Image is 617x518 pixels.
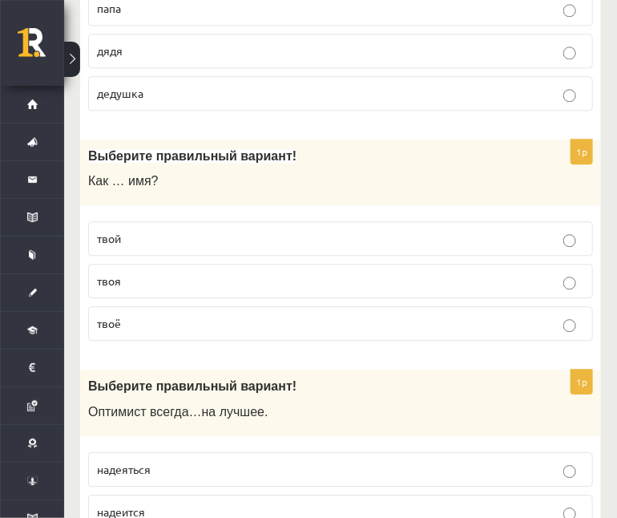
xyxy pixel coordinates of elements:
span: твоя [97,273,121,288]
span: Выберите правильный вариант! [88,379,296,393]
p: 1p [571,139,593,164]
span: . [264,405,268,419]
span: О [88,405,98,419]
span: твой [97,231,121,245]
input: дядя [563,47,576,59]
span: папа [97,1,121,15]
span: на лучшее [202,405,264,419]
input: надеяться [563,465,576,478]
span: твоё [97,316,121,330]
span: Как … имя? [88,174,159,188]
p: 1p [571,369,593,395]
a: Rīgas 1. Tālmācības vidusskola [18,28,64,68]
input: твоё [563,319,576,332]
span: … [189,405,202,419]
span: птимист всегда [98,405,188,419]
span: дедушка [97,86,143,100]
input: папа [563,4,576,17]
input: дедушка [563,89,576,102]
span: дядя [97,43,123,58]
span: надеяться [97,462,151,476]
input: твоя [563,277,576,289]
span: Выберите правильный вариант! [88,149,296,163]
input: твой [563,234,576,247]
